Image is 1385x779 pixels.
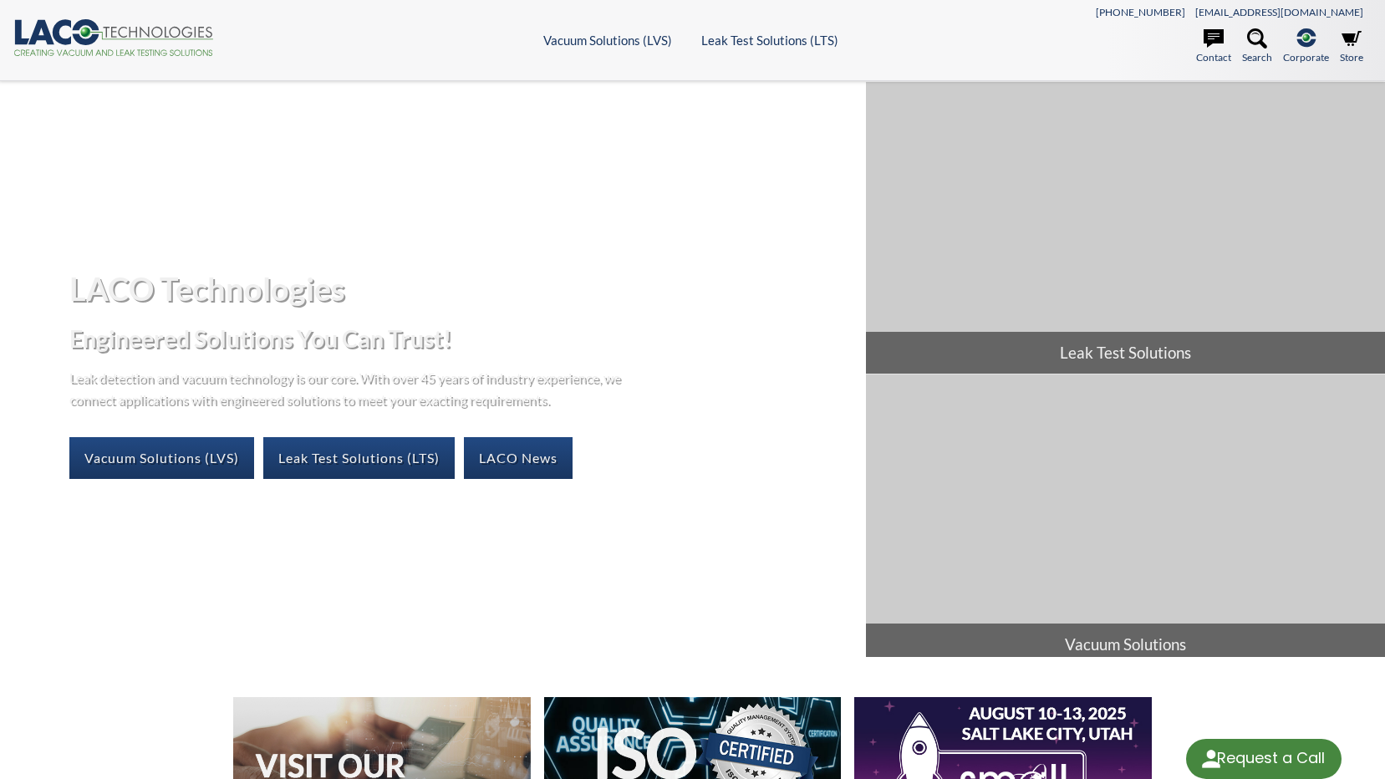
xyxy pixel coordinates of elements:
a: [PHONE_NUMBER] [1096,6,1185,18]
a: Search [1242,28,1272,65]
a: Vacuum Solutions [866,374,1385,666]
div: Request a Call [1186,739,1342,779]
span: Corporate [1283,49,1329,65]
a: [EMAIL_ADDRESS][DOMAIN_NAME] [1195,6,1363,18]
a: Store [1340,28,1363,65]
a: Vacuum Solutions (LVS) [69,437,254,479]
div: Request a Call [1217,739,1325,777]
a: LACO News [464,437,573,479]
a: Leak Test Solutions (LTS) [701,33,838,48]
a: Leak Test Solutions [866,82,1385,374]
a: Vacuum Solutions (LVS) [543,33,672,48]
h1: LACO Technologies [69,268,853,309]
p: Leak detection and vacuum technology is our core. With over 45 years of industry experience, we c... [69,367,629,410]
a: Contact [1196,28,1231,65]
img: round button [1198,746,1225,772]
span: Leak Test Solutions [866,332,1385,374]
h2: Engineered Solutions You Can Trust! [69,323,853,354]
a: Leak Test Solutions (LTS) [263,437,455,479]
span: Vacuum Solutions [866,624,1385,665]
